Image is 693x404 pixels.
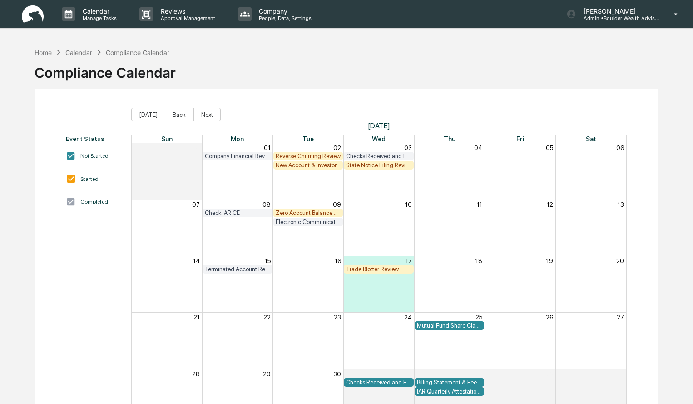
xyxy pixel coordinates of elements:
div: Trade Blotter Review [346,266,411,273]
div: Completed [80,199,108,205]
button: Next [193,108,221,121]
div: Terminated Account Review [205,266,270,273]
span: Mon [231,135,244,143]
button: 04 [474,144,482,151]
button: 10 [405,201,412,208]
button: 14 [193,257,200,264]
div: Electronic Communication Review [276,219,341,225]
button: 09 [333,201,341,208]
button: [DATE] [131,108,165,121]
span: Fri [516,135,524,143]
div: IAR Quarterly Attestation Review [417,388,482,395]
button: 21 [193,314,200,321]
button: 19 [546,257,553,264]
div: Billing Statement & Fee Calculations Report Review [417,379,482,386]
button: 06 [616,144,624,151]
button: 24 [404,314,412,321]
div: Not Started [80,153,109,159]
div: State Notice Filing Review [346,162,411,169]
span: Sun [161,135,173,143]
button: 22 [263,314,271,321]
button: 13 [618,201,624,208]
span: Wed [372,135,386,143]
button: 18 [475,257,482,264]
button: 16 [335,257,341,264]
div: Check IAR CE [205,209,270,216]
div: Company Financial Review [205,153,270,160]
p: Approval Management [153,15,220,21]
p: [PERSON_NAME] [576,7,661,15]
button: 08 [262,201,271,208]
button: 02 [333,144,341,151]
button: 03 [404,144,412,151]
button: 26 [546,314,553,321]
button: 12 [547,201,553,208]
div: Event Status [66,135,122,142]
button: 07 [192,201,200,208]
span: Tue [302,135,314,143]
div: Checks Received and Forwarded Log [346,153,411,160]
div: Calendar [65,49,92,56]
button: 31 [193,144,200,151]
p: Company [252,7,316,15]
button: 11 [477,201,482,208]
div: Checks Received and Forwarded Log [346,379,411,386]
p: People, Data, Settings [252,15,316,21]
span: Thu [444,135,455,143]
span: [DATE] [131,121,627,130]
button: 20 [616,257,624,264]
iframe: Open customer support [664,374,688,399]
button: 05 [546,144,553,151]
div: Compliance Calendar [106,49,169,56]
div: Mutual Fund Share Class Review [417,322,482,329]
p: Reviews [153,7,220,15]
button: Back [165,108,193,121]
button: 01 [405,370,412,378]
button: 17 [406,257,412,264]
span: Sat [586,135,596,143]
p: Calendar [75,7,121,15]
div: New Account & Investor Profile Review [276,162,341,169]
p: Manage Tasks [75,15,121,21]
div: Compliance Calendar [35,57,176,81]
button: 15 [265,257,271,264]
img: logo [22,5,44,23]
button: 03 [545,370,553,378]
button: 29 [263,370,271,378]
button: 25 [475,314,482,321]
p: Admin • Boulder Wealth Advisors [576,15,661,21]
div: Reverse Churning Review [276,153,341,160]
button: 02 [475,370,482,378]
div: Zero Account Balance Review [276,209,341,216]
button: 23 [334,314,341,321]
button: 30 [333,370,341,378]
button: 27 [617,314,624,321]
div: Started [80,176,99,182]
button: 04 [616,370,624,378]
button: 28 [192,370,200,378]
button: 01 [264,144,271,151]
div: Home [35,49,52,56]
